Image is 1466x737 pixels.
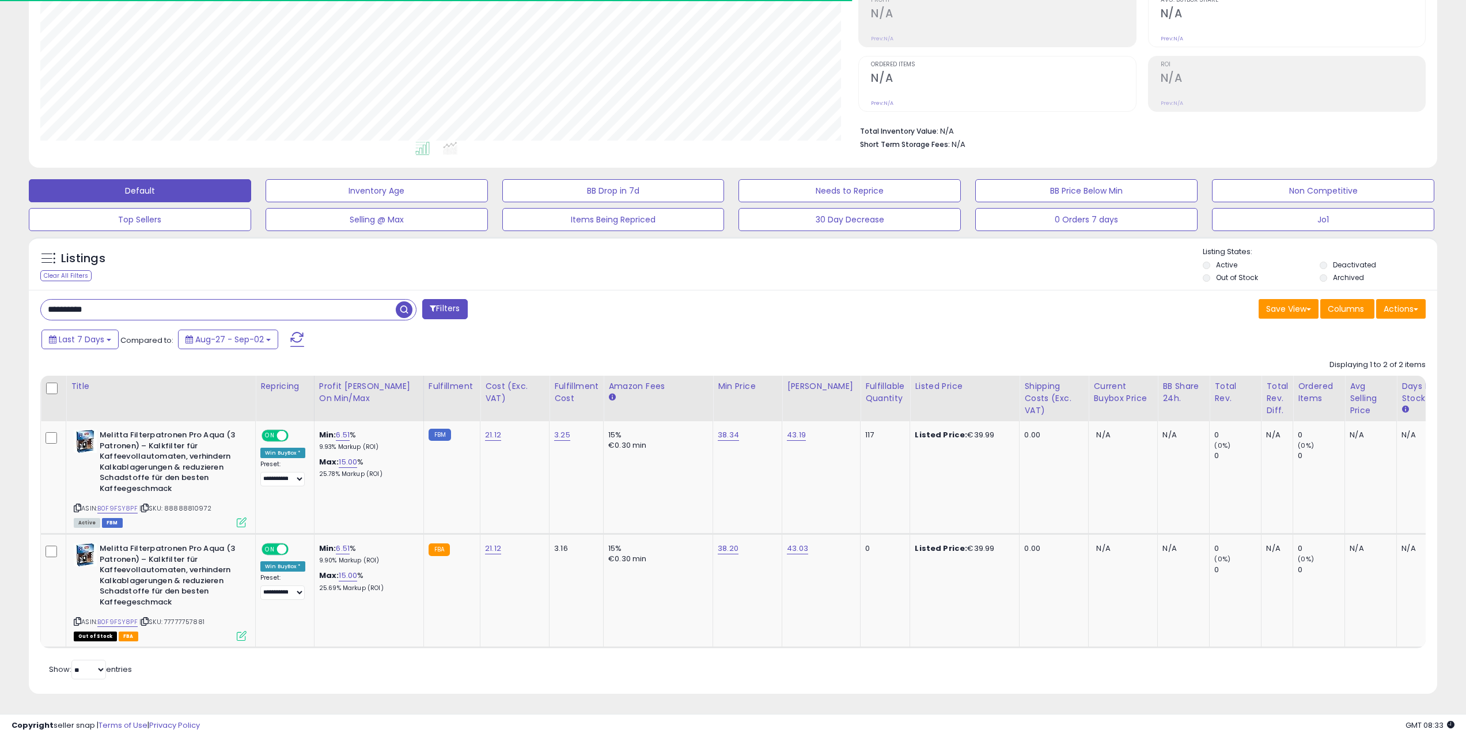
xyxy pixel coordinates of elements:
[339,570,357,581] a: 15.00
[485,429,501,441] a: 21.12
[718,380,777,392] div: Min Price
[100,543,240,610] b: Melitta Filterpatronen Pro Aqua (3 Patronen) – Kalkfilter für Kaffeevollautomaten, verhindern Kal...
[871,35,893,42] small: Prev: N/A
[260,380,309,392] div: Repricing
[97,504,138,513] a: B0F9FSY8PF
[49,664,132,675] span: Show: entries
[1216,260,1237,270] label: Active
[74,430,97,453] img: 51V+FfpYDPL._SL40_.jpg
[319,380,419,405] div: Profit [PERSON_NAME] on Min/Max
[319,430,415,451] div: %
[59,334,104,345] span: Last 7 Days
[1266,380,1288,417] div: Total Rev. Diff.
[260,448,305,458] div: Win BuyBox *
[1298,451,1344,461] div: 0
[608,380,708,392] div: Amazon Fees
[422,299,467,319] button: Filters
[12,720,54,731] strong: Copyright
[1161,7,1425,22] h2: N/A
[485,543,501,554] a: 21.12
[952,139,965,150] span: N/A
[1162,543,1200,554] div: N/A
[97,617,138,627] a: B0F9FSY8PF
[74,518,100,528] span: All listings currently available for purchase on Amazon
[319,570,415,592] div: %
[915,430,1010,440] div: €39.99
[1333,260,1376,270] label: Deactivated
[738,208,961,231] button: 30 Day Decrease
[29,179,251,202] button: Default
[29,208,251,231] button: Top Sellers
[915,380,1014,392] div: Listed Price
[287,545,305,554] span: OFF
[1161,71,1425,87] h2: N/A
[1401,380,1444,405] div: Days In Stock
[1259,299,1319,319] button: Save View
[1298,554,1314,564] small: (0%)
[1350,543,1388,554] div: N/A
[1298,543,1344,554] div: 0
[336,543,350,554] a: 6.51
[319,456,339,467] b: Max:
[266,208,488,231] button: Selling @ Max
[975,208,1198,231] button: 0 Orders 7 days
[12,720,200,731] div: seller snap | |
[287,431,305,441] span: OFF
[1350,430,1388,440] div: N/A
[1024,380,1084,417] div: Shipping Costs (Exc. VAT)
[74,543,97,566] img: 51V+FfpYDPL._SL40_.jpg
[1162,380,1204,405] div: BB Share 24h.
[860,123,1417,137] li: N/A
[149,720,200,731] a: Privacy Policy
[738,179,961,202] button: Needs to Reprice
[195,334,264,345] span: Aug-27 - Sep-02
[865,543,901,554] div: 0
[319,429,336,440] b: Min:
[119,632,138,641] span: FBA
[319,543,415,565] div: %
[1214,380,1256,405] div: Total Rev.
[1214,543,1261,554] div: 0
[718,429,739,441] a: 38.34
[1212,208,1434,231] button: Jo1
[260,561,305,572] div: Win BuyBox *
[1333,273,1364,282] label: Archived
[61,251,105,267] h5: Listings
[139,617,204,626] span: | SKU: 77777757881
[865,380,905,405] div: Fulfillable Quantity
[502,208,725,231] button: Items Being Repriced
[178,330,278,349] button: Aug-27 - Sep-02
[1266,430,1284,440] div: N/A
[99,720,147,731] a: Terms of Use
[120,335,173,346] span: Compared to:
[1096,429,1110,440] span: N/A
[1214,554,1230,564] small: (0%)
[429,543,450,556] small: FBA
[1401,543,1440,554] div: N/A
[1401,405,1408,415] small: Days In Stock.
[554,380,598,405] div: Fulfillment Cost
[319,557,415,565] p: 9.90% Markup (ROI)
[1161,100,1183,107] small: Prev: N/A
[871,100,893,107] small: Prev: N/A
[718,543,738,554] a: 38.20
[1216,273,1258,282] label: Out of Stock
[100,430,240,497] b: Melitta Filterpatronen Pro Aqua (3 Patronen) – Kalkfilter für Kaffeevollautomaten, verhindern Kal...
[554,429,570,441] a: 3.25
[319,543,336,554] b: Min:
[429,429,451,441] small: FBM
[314,376,423,421] th: The percentage added to the cost of goods (COGS) that forms the calculator for Min & Max prices.
[1266,543,1284,554] div: N/A
[787,543,808,554] a: 43.03
[1329,360,1426,371] div: Displaying 1 to 2 of 2 items
[1320,299,1374,319] button: Columns
[608,392,615,403] small: Amazon Fees.
[339,456,357,468] a: 15.00
[1328,303,1364,315] span: Columns
[266,179,488,202] button: Inventory Age
[1214,441,1230,450] small: (0%)
[102,518,123,528] span: FBM
[71,380,251,392] div: Title
[1350,380,1392,417] div: Avg Selling Price
[74,632,117,641] span: All listings that are currently out of stock and unavailable for purchase on Amazon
